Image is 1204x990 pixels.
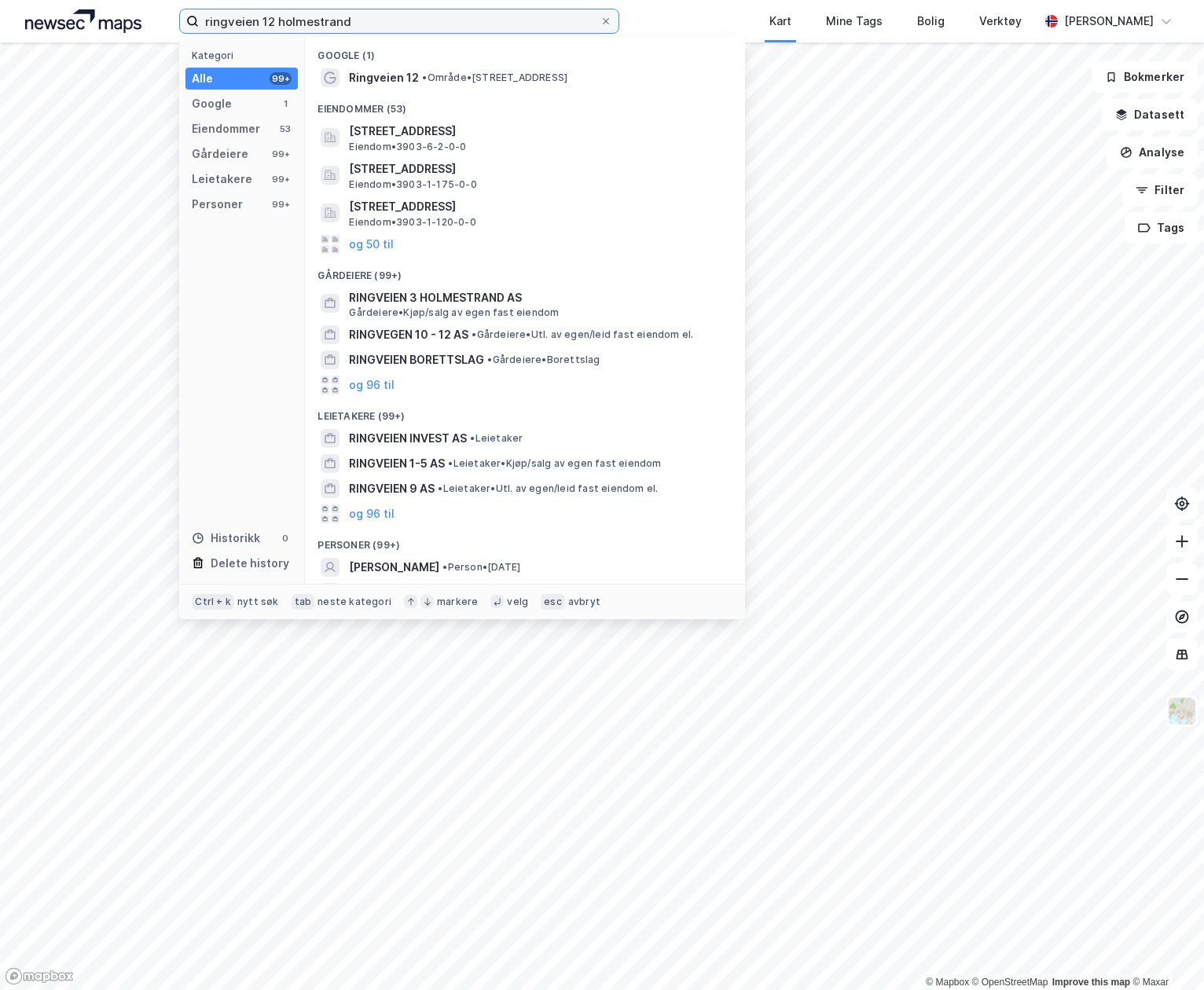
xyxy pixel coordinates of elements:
a: Improve this map [1052,977,1130,988]
span: Område • [STREET_ADDRESS] [422,71,567,84]
span: Eiendom • 3903-1-120-0-0 [349,216,475,229]
iframe: Chat Widget [1125,915,1204,990]
span: [STREET_ADDRESS] [349,122,726,141]
span: [PERSON_NAME] [349,558,439,577]
span: RINGVEIEN INVEST AS [349,429,467,448]
span: [STREET_ADDRESS] [349,159,726,178]
span: • [442,561,447,573]
div: Alle [192,69,213,88]
div: Historikk [192,529,260,548]
div: Delete history [211,554,289,573]
div: Personer [192,195,243,214]
span: RINGVEIEN 1-5 AS [349,454,445,473]
span: RINGVEGEN 10 - 12 AS [349,325,468,344]
span: RINGVEIEN 9 AS [349,479,435,498]
span: Eiendom • 3903-1-175-0-0 [349,178,476,191]
button: og 50 til [349,235,394,254]
div: Personer (99+) [305,526,745,555]
span: Gårdeiere • Kjøp/salg av egen fast eiendom [349,306,559,319]
span: • [438,482,442,494]
div: Bolig [917,12,945,31]
span: Ringveien 12 [349,68,419,87]
div: 53 [279,123,292,135]
div: nytt søk [237,596,279,608]
span: • [472,328,476,340]
div: [PERSON_NAME] [1064,12,1154,31]
div: velg [507,596,528,608]
img: Z [1167,696,1197,726]
input: Søk på adresse, matrikkel, gårdeiere, leietakere eller personer [199,9,600,33]
span: Eiendom • 3903-6-2-0-0 [349,141,466,153]
div: 1 [279,97,292,110]
div: Eiendommer (53) [305,90,745,119]
div: Google [192,94,232,113]
div: 0 [279,532,292,544]
button: Bokmerker [1092,61,1198,93]
div: 99+ [270,72,292,85]
button: og 96 til [349,504,395,523]
div: Ctrl + k [192,594,234,610]
div: tab [292,594,315,610]
span: • [448,457,453,469]
img: logo.a4113a55bc3d86da70a041830d287a7e.svg [25,9,141,33]
div: Mine Tags [826,12,883,31]
div: Google (1) [305,37,745,65]
div: avbryt [568,596,600,608]
div: Verktøy [979,12,1022,31]
button: og 96 til [349,376,395,394]
div: 99+ [270,173,292,185]
div: Eiendommer [192,119,260,138]
div: Leietakere [192,170,252,189]
div: 99+ [270,198,292,211]
span: Leietaker • Utl. av egen/leid fast eiendom el. [438,482,658,495]
div: Gårdeiere (99+) [305,257,745,285]
span: Gårdeiere • Borettslag [487,354,600,366]
button: Tags [1125,212,1198,244]
span: Person • [DATE] [442,561,520,574]
span: Gårdeiere • Utl. av egen/leid fast eiendom el. [472,328,693,341]
span: • [422,71,427,83]
span: RINGVEIEN 3 HOLMESTRAND AS [349,288,726,307]
span: RINGVEIEN BORETTSLAG [349,350,484,369]
button: Analyse [1107,137,1198,168]
a: Mapbox [926,977,969,988]
div: Kart [769,12,791,31]
span: • [470,432,475,444]
div: markere [437,596,478,608]
a: OpenStreetMap [972,977,1048,988]
a: Mapbox homepage [5,967,74,985]
div: Gårdeiere [192,145,248,163]
div: Kategori [192,49,298,61]
span: Leietaker [470,432,523,445]
div: esc [541,594,565,610]
span: • [487,354,492,365]
div: Leietakere (99+) [305,398,745,426]
div: neste kategori [318,596,391,608]
button: Datasett [1102,99,1198,130]
span: Leietaker • Kjøp/salg av egen fast eiendom [448,457,661,470]
span: [STREET_ADDRESS] [349,197,726,216]
button: Filter [1122,174,1198,206]
div: 99+ [270,148,292,160]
